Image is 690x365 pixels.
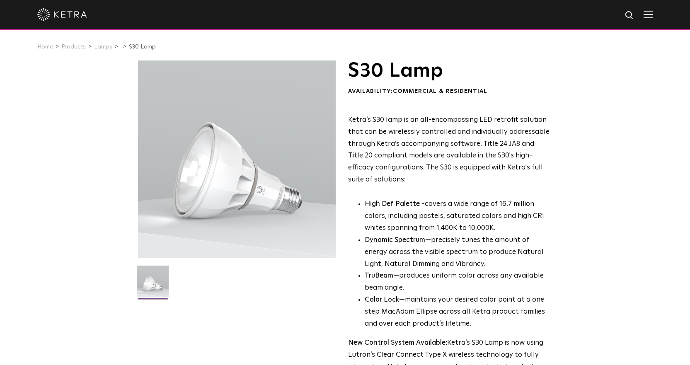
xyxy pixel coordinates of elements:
[365,198,550,234] p: covers a wide range of 16.7 million colors, including pastels, saturated colors and high CRI whit...
[365,270,550,294] li: —produces uniform color across any available beam angle.
[37,8,87,21] img: ketra-logo-2019-white
[137,266,169,304] img: S30-Lamp-Edison-2021-Web-Square
[61,44,86,50] a: Products
[348,60,550,81] h1: S30 Lamp
[365,294,550,330] li: —maintains your desired color point at a one step MacAdam Ellipse across all Ketra product famili...
[37,44,53,50] a: Home
[393,88,487,94] span: Commercial & Residential
[348,87,550,96] div: Availability:
[365,234,550,271] li: —precisely tunes the amount of energy across the visible spectrum to produce Natural Light, Natur...
[129,44,156,50] a: S30 Lamp
[94,44,112,50] a: Lamps
[348,116,550,183] span: Ketra’s S30 lamp is an all-encompassing LED retrofit solution that can be wirelessly controlled a...
[365,296,399,303] strong: Color Lock
[625,10,635,21] img: search icon
[644,10,653,18] img: Hamburger%20Nav.svg
[365,237,425,244] strong: Dynamic Spectrum
[365,272,393,279] strong: TruBeam
[365,201,425,208] strong: High Def Palette -
[348,339,447,346] strong: New Control System Available:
